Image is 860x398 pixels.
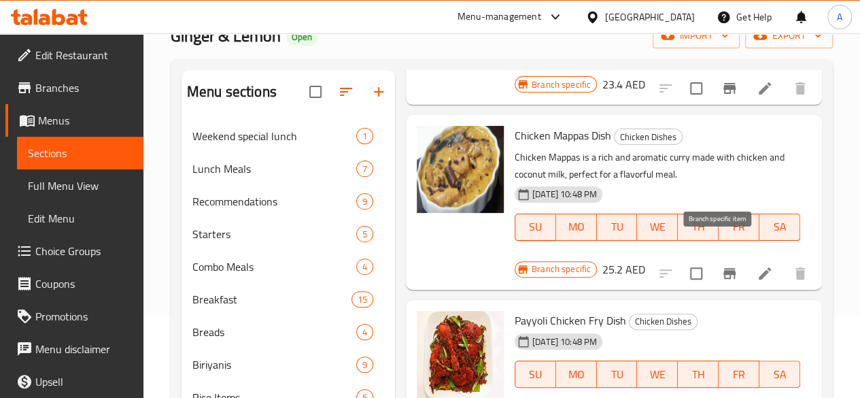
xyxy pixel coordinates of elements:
[521,217,551,237] span: SU
[182,316,395,348] div: Breads4
[192,226,356,242] span: Starters
[17,202,143,235] a: Edit Menu
[515,310,626,331] span: Payyoli Chicken Fry Dish
[765,217,795,237] span: SA
[356,226,373,242] div: items
[192,161,356,177] span: Lunch Meals
[605,10,695,24] div: [GEOGRAPHIC_DATA]
[757,80,773,97] a: Edit menu item
[351,291,373,308] div: items
[719,361,759,388] button: FR
[192,291,351,308] span: Breakfast
[759,361,800,388] button: SA
[556,214,597,241] button: MO
[521,365,551,384] span: SU
[356,161,373,177] div: items
[28,178,133,194] span: Full Menu View
[35,243,133,259] span: Choice Groups
[5,365,143,398] a: Upsell
[5,300,143,333] a: Promotions
[182,185,395,218] div: Recommendations9
[187,82,277,102] h2: Menu sections
[458,9,541,25] div: Menu-management
[35,374,133,390] span: Upsell
[637,214,678,241] button: WE
[357,359,373,371] span: 9
[35,308,133,325] span: Promotions
[28,210,133,227] span: Edit Menu
[192,259,356,275] span: Combo Meals
[683,365,713,384] span: TH
[357,163,373,176] span: 7
[664,27,729,44] span: import
[642,365,672,384] span: WE
[356,259,373,275] div: items
[417,126,504,213] img: Chicken Mappas Dish
[352,293,373,306] span: 15
[615,129,682,145] span: Chicken Dishes
[192,193,356,210] span: Recommendations
[417,311,504,398] img: Payyoli Chicken Fry Dish
[5,39,143,71] a: Edit Restaurant
[837,10,842,24] span: A
[356,356,373,373] div: items
[602,260,645,279] h6: 25.2 AED
[515,125,611,146] span: Chicken Mappas Dish
[35,341,133,357] span: Menu disclaimer
[765,365,795,384] span: SA
[759,214,800,241] button: SA
[602,365,632,384] span: TU
[602,75,645,94] h6: 23.4 AED
[38,112,133,129] span: Menus
[192,356,356,373] span: Biriyanis
[653,23,740,48] button: import
[357,195,373,208] span: 9
[713,257,746,290] button: Branch-specific-item
[784,72,816,105] button: delete
[683,217,713,237] span: TH
[356,324,373,340] div: items
[526,78,596,91] span: Branch specific
[637,361,678,388] button: WE
[629,314,698,330] div: Chicken Dishes
[356,128,373,144] div: items
[17,169,143,202] a: Full Menu View
[602,217,632,237] span: TU
[192,128,356,144] span: Weekend special lunch
[182,152,395,185] div: Lunch Meals7
[330,76,362,108] span: Sort sections
[5,104,143,137] a: Menus
[35,80,133,96] span: Branches
[515,149,800,183] p: Chicken Mappas is a rich and aromatic curry made with chicken and coconut milk, perfect for a fla...
[17,137,143,169] a: Sections
[192,324,356,340] span: Breads
[5,71,143,104] a: Branches
[5,333,143,365] a: Menu disclaimer
[35,47,133,63] span: Edit Restaurant
[357,261,373,273] span: 4
[678,361,719,388] button: TH
[28,145,133,161] span: Sections
[357,326,373,339] span: 4
[515,361,556,388] button: SU
[642,217,672,237] span: WE
[35,276,133,292] span: Coupons
[301,78,330,106] span: Select all sections
[182,218,395,250] div: Starters5
[757,265,773,282] a: Edit menu item
[756,27,822,44] span: export
[5,235,143,267] a: Choice Groups
[614,129,683,145] div: Chicken Dishes
[682,259,710,288] span: Select to update
[171,20,281,51] span: Ginger & Lemon
[745,23,833,48] button: export
[182,250,395,283] div: Combo Meals4
[719,214,759,241] button: FR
